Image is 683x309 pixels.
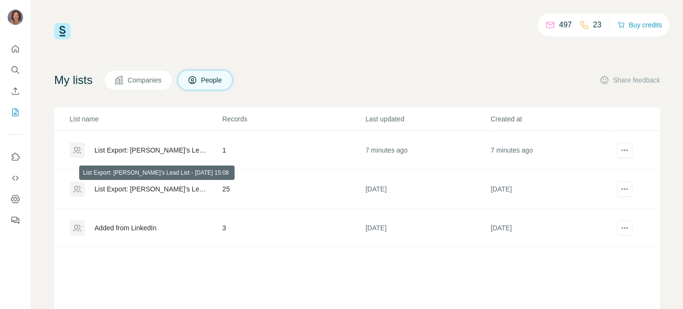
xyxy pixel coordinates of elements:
[128,75,163,85] span: Companies
[70,114,222,124] p: List name
[617,18,662,32] button: Buy credits
[593,19,601,31] p: 23
[365,131,490,170] td: 7 minutes ago
[8,104,23,121] button: My lists
[8,10,23,25] img: Avatar
[94,223,156,233] div: Added from LinkedIn
[8,212,23,229] button: Feedback
[94,184,206,194] div: List Export: [PERSON_NAME]’s Lead List - [DATE] 15:08
[617,181,632,197] button: actions
[365,114,490,124] p: Last updated
[8,61,23,79] button: Search
[222,170,365,209] td: 25
[8,83,23,100] button: Enrich CSV
[94,145,206,155] div: List Export: [PERSON_NAME]’s Lead List - [DATE] 15:23
[222,209,365,248] td: 3
[8,169,23,187] button: Use Surfe API
[223,114,365,124] p: Records
[365,209,490,248] td: [DATE]
[8,40,23,58] button: Quick start
[490,209,615,248] td: [DATE]
[490,131,615,170] td: 7 minutes ago
[222,131,365,170] td: 1
[490,170,615,209] td: [DATE]
[491,114,615,124] p: Created at
[559,19,572,31] p: 497
[617,220,632,236] button: actions
[201,75,223,85] span: People
[617,143,632,158] button: actions
[54,72,93,88] h4: My lists
[600,75,660,85] button: Share feedback
[54,23,71,39] img: Surfe Logo
[8,190,23,208] button: Dashboard
[365,170,490,209] td: [DATE]
[8,148,23,166] button: Use Surfe on LinkedIn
